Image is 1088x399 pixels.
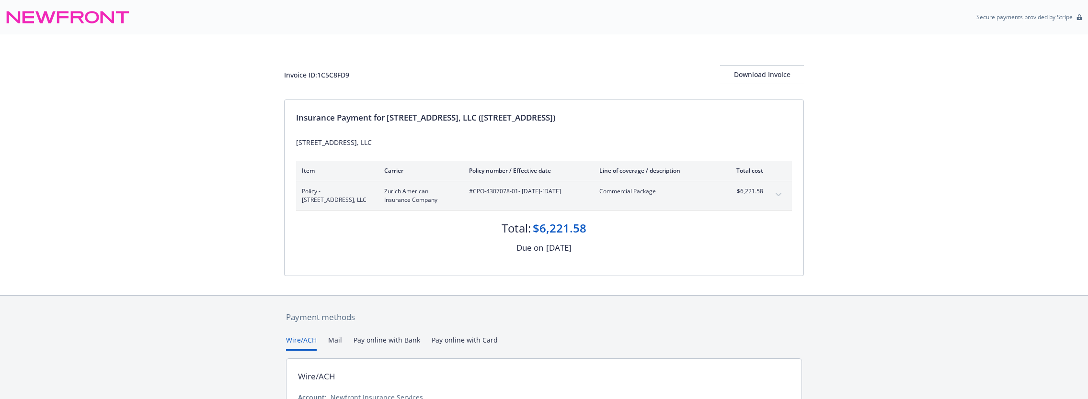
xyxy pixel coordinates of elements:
span: Zurich American Insurance Company [384,187,454,204]
div: [STREET_ADDRESS], LLC [296,137,792,147]
div: Download Invoice [720,66,804,84]
button: expand content [771,187,786,202]
span: #CPO-4307078-01 - [DATE]-[DATE] [469,187,584,196]
div: Total cost [727,166,763,175]
div: [DATE] [546,242,572,254]
button: Wire/ACH [286,335,317,351]
button: Pay online with Bank [354,335,420,351]
div: Total: [502,220,531,236]
div: Line of coverage / description [599,166,712,175]
button: Mail [328,335,342,351]
div: Item [302,166,369,175]
div: Carrier [384,166,454,175]
div: $6,221.58 [533,220,586,236]
span: Commercial Package [599,187,712,196]
span: Policy - [STREET_ADDRESS], LLC [302,187,369,204]
button: Pay online with Card [432,335,498,351]
div: Invoice ID: 1C5C8FD9 [284,70,349,80]
span: $6,221.58 [727,187,763,196]
p: Secure payments provided by Stripe [976,13,1073,21]
div: Insurance Payment for [STREET_ADDRESS], LLC ([STREET_ADDRESS]) [296,111,792,124]
div: Policy - [STREET_ADDRESS], LLCZurich American Insurance Company#CPO-4307078-01- [DATE]-[DATE]Comm... [296,181,792,210]
div: Due on [516,242,543,254]
div: Payment methods [286,311,802,323]
div: Wire/ACH [298,370,335,383]
div: Policy number / Effective date [469,166,584,175]
button: Download Invoice [720,65,804,84]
